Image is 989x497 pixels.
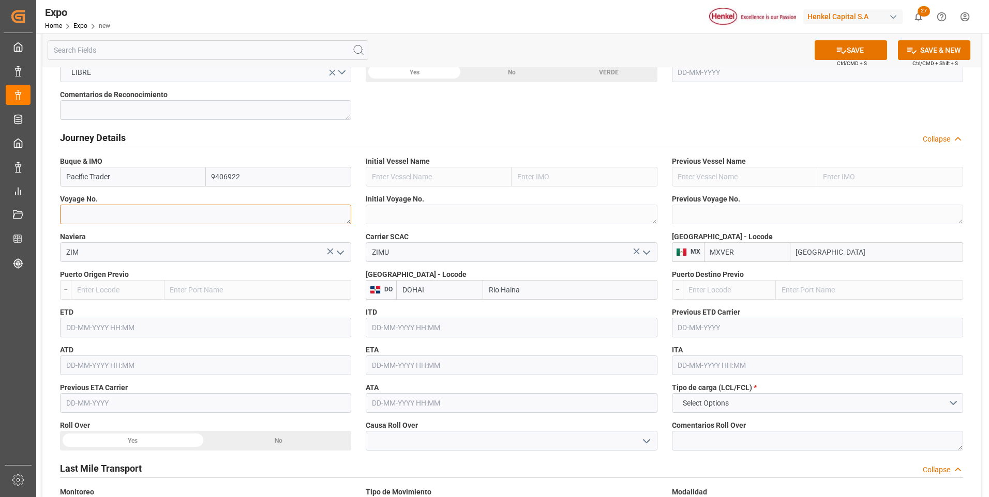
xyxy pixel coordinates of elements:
[73,22,87,29] a: Expo
[672,345,683,355] span: ITA
[704,242,790,262] input: Enter Locode
[206,167,352,187] input: Enter IMO
[672,269,744,280] span: Puerto Destino Previo
[366,345,379,355] span: ETA
[60,307,73,318] span: ETD
[672,231,773,242] span: [GEOGRAPHIC_DATA] - Locode
[60,269,129,280] span: Puerto Origen Previo
[687,248,700,255] span: MX
[483,280,657,300] input: Enter Port Name
[66,67,96,78] span: LIBRE
[672,393,963,413] button: open menu
[60,461,142,475] h2: Last Mile Transport
[930,5,953,28] button: Help Center
[463,63,560,82] div: No
[60,231,86,242] span: Naviera
[332,244,348,260] button: open menu
[709,8,796,26] img: Henkel%20logo.jpg_1689854090.jpg
[923,464,950,475] div: Collapse
[366,242,657,262] input: Type to search/select
[678,398,734,409] span: Select Options
[512,167,657,187] input: Enter IMO
[676,248,687,256] img: country
[898,40,970,60] button: SAVE & NEW
[790,242,963,262] input: Enter Port Name
[60,131,126,145] h2: Journey Details
[60,89,168,100] span: Comentarios de Reconocimiento
[60,194,98,205] span: Voyage No.
[60,242,351,262] input: Type to search/select
[560,63,657,82] div: VERDE
[672,420,746,431] span: Comentarios Roll Over
[60,355,351,375] input: DD-MM-YYYY HH:MM
[60,167,206,187] input: Enter Vessel Name
[366,355,657,375] input: DD-MM-YYYY HH:MM
[45,22,62,29] a: Home
[48,40,368,60] input: Search Fields
[366,63,463,82] div: Yes
[912,59,958,67] span: Ctrl/CMD + Shift + S
[366,231,409,242] span: Carrier SCAC
[803,9,903,24] div: Henkel Capital S.A
[366,318,657,337] input: DD-MM-YYYY HH:MM
[164,280,352,300] input: Enter Port Name
[366,393,657,413] input: DD-MM-YYYY HH:MM
[776,280,963,300] input: Enter Port Name
[60,431,206,451] div: Yes
[683,280,776,300] input: Enter Locode
[366,307,377,318] span: ITD
[366,420,418,431] span: Causa Roll Over
[45,5,110,20] div: Expo
[672,318,963,337] input: DD-MM-YYYY
[60,393,351,413] input: DD-MM-YYYY
[907,5,930,28] button: show 27 new notifications
[71,280,164,300] input: Enter Locode
[672,156,746,167] span: Previous Vessel Name
[366,167,512,187] input: Enter Vessel Name
[837,59,867,67] span: Ctrl/CMD + S
[638,433,653,449] button: open menu
[672,382,757,393] span: Tipo de carga (LCL/FCL)
[381,286,393,293] span: DO
[366,382,379,393] span: ATA
[923,134,950,145] div: Collapse
[817,167,963,187] input: Enter IMO
[60,63,351,82] button: open menu
[60,345,73,355] span: ATD
[370,286,381,294] img: country
[638,244,653,260] button: open menu
[672,307,740,318] span: Previous ETD Carrier
[672,167,818,187] input: Enter Vessel Name
[803,7,907,26] button: Henkel Capital S.A
[60,318,351,337] input: DD-MM-YYYY HH:MM
[206,431,352,451] div: No
[366,269,467,280] span: [GEOGRAPHIC_DATA] - Locode
[815,40,887,60] button: SAVE
[366,156,430,167] span: Initial Vessel Name
[60,382,128,393] span: Previous ETA Carrier
[672,63,963,82] input: DD-MM-YYYY
[396,280,483,300] input: Enter Locode
[60,420,90,431] span: Roll Over
[672,194,740,205] span: Previous Voyage No.
[366,194,424,205] span: Initial Voyage No.
[672,355,963,375] input: DD-MM-YYYY HH:MM
[918,6,930,17] span: 27
[60,156,102,167] span: Buque & IMO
